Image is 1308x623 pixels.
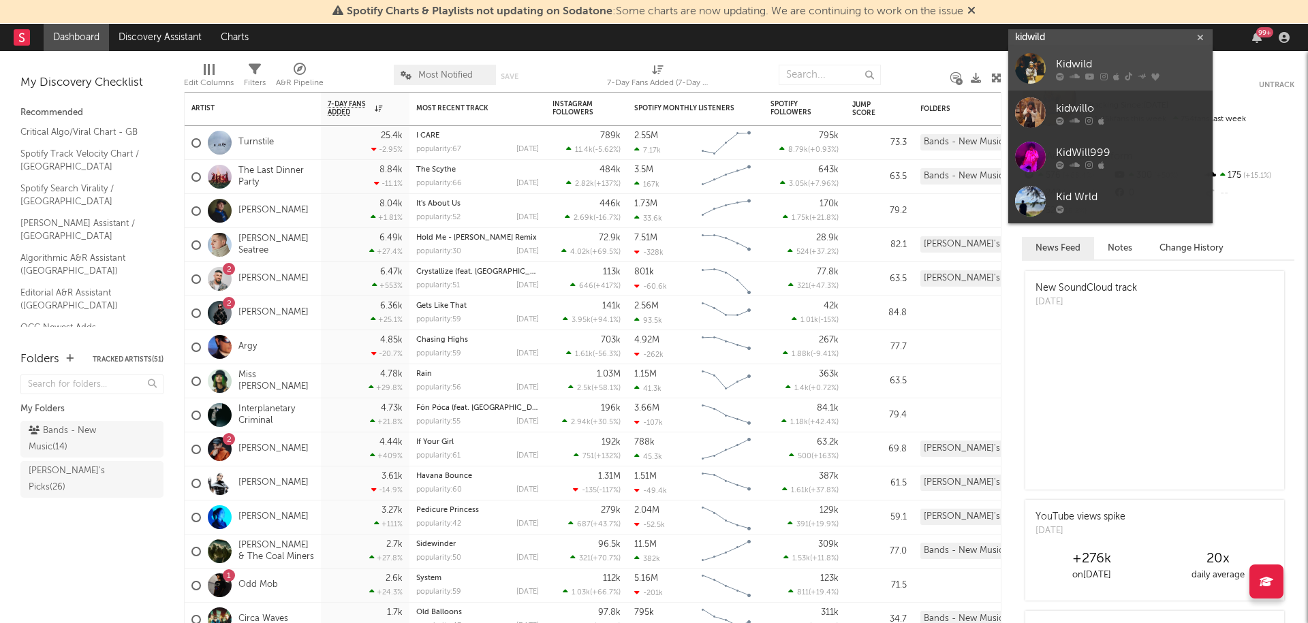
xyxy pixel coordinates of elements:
div: [PERSON_NAME]'s Picks (26) [920,270,1040,287]
span: +21.8 % [811,214,837,222]
a: It's About Us [416,200,461,208]
div: I CARE [416,132,539,140]
a: Fón Póca (feat. [GEOGRAPHIC_DATA]) [416,404,550,412]
div: 703k [601,336,621,345]
div: -60.6k [634,282,667,291]
span: 11.4k [575,146,593,154]
span: 524 [796,249,809,256]
span: -117 % [599,487,619,494]
div: Most Recent Track [416,104,518,112]
span: +47.3 % [811,283,837,290]
div: 63.5 [852,373,907,389]
div: 141k [602,302,621,310]
svg: Chart title [696,330,757,364]
a: Interplanetary Criminal [238,404,314,427]
a: Pedicure Princess [416,507,479,514]
span: +0.72 % [811,385,837,392]
div: ( ) [562,417,621,426]
div: 28.9k [816,234,839,242]
div: 795k [819,131,839,140]
div: 6.49k [379,234,403,242]
button: News Feed [1022,237,1094,259]
a: Kidwild [1008,46,1213,91]
a: Discovery Assistant [109,24,211,51]
div: -11.1 % [374,179,403,188]
span: -5.62 % [595,146,619,154]
div: popularity: 67 [416,146,461,153]
div: popularity: 52 [416,214,461,221]
svg: Chart title [696,432,757,466]
div: 7-Day Fans Added (7-Day Fans Added) [607,58,709,97]
a: Argy [238,341,257,353]
a: KidWill999 [1008,135,1213,179]
div: 93.5k [634,316,662,325]
svg: Chart title [696,296,757,330]
div: Hold Me - Jordan Peak Remix [416,234,539,242]
a: [PERSON_NAME] [238,477,309,489]
div: 84.1k [817,404,839,413]
a: The Scythe [416,166,456,174]
a: kidwillo [1008,91,1213,135]
a: The Last Dinner Party [238,165,314,189]
span: 1.4k [794,385,809,392]
button: Save [501,73,518,80]
div: My Folders [20,401,163,417]
svg: Chart title [696,466,757,500]
div: -20.7 % [371,349,403,358]
div: 175 [1204,167,1294,185]
div: [DATE] [516,350,539,357]
div: Bands - New Music (14) [920,134,1025,150]
div: ( ) [570,281,621,290]
div: [PERSON_NAME]'s Picks (26) [920,236,1040,253]
div: [DATE] [516,384,539,392]
div: Spotify Monthly Listeners [634,104,736,112]
div: [DATE] [516,418,539,426]
div: [PERSON_NAME]'s Picks (26) [920,441,1040,457]
div: Folders [20,351,59,368]
div: 82.1 [852,237,907,253]
svg: Chart title [696,228,757,262]
div: 8.84k [379,165,403,174]
span: +0.93 % [810,146,837,154]
div: ( ) [781,417,839,426]
div: 484k [599,165,621,174]
svg: Chart title [696,500,757,534]
div: 2.04M [634,506,659,515]
div: 4.44k [379,438,403,447]
div: Jump Score [852,101,886,117]
div: 8.04k [379,199,403,208]
div: Edit Columns [184,75,234,91]
span: +137 % [596,180,619,188]
div: [DATE] [516,248,539,255]
div: 3.66M [634,404,659,413]
input: Search for folders... [20,374,163,394]
div: 77.7 [852,339,907,355]
div: ( ) [789,451,839,460]
div: 7.17k [634,146,661,155]
div: 99 + [1256,27,1273,37]
div: 2.55M [634,131,658,140]
div: [DATE] [516,214,539,221]
div: ( ) [788,247,839,256]
div: [DATE] [516,452,539,460]
svg: Chart title [696,160,757,194]
div: 1.15M [634,370,657,379]
span: 500 [798,453,811,460]
div: 77.8k [817,268,839,276]
div: +29.8 % [369,383,403,392]
a: [PERSON_NAME] [238,443,309,455]
a: System [416,575,441,582]
a: Spotify Track Velocity Chart / [GEOGRAPHIC_DATA] [20,146,150,174]
div: Instagram Followers [552,100,600,116]
div: Rain [416,370,539,378]
div: popularity: 60 [416,486,462,494]
div: 170k [820,199,839,208]
div: 25.4k [381,131,403,140]
span: 1.75k [792,214,809,222]
div: popularity: 56 [416,384,461,392]
div: -14.9 % [371,485,403,494]
div: Kid Wrld [1056,189,1206,206]
div: 4.78k [380,370,403,379]
div: -262k [634,350,664,359]
span: +15.1 % [1241,172,1271,180]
